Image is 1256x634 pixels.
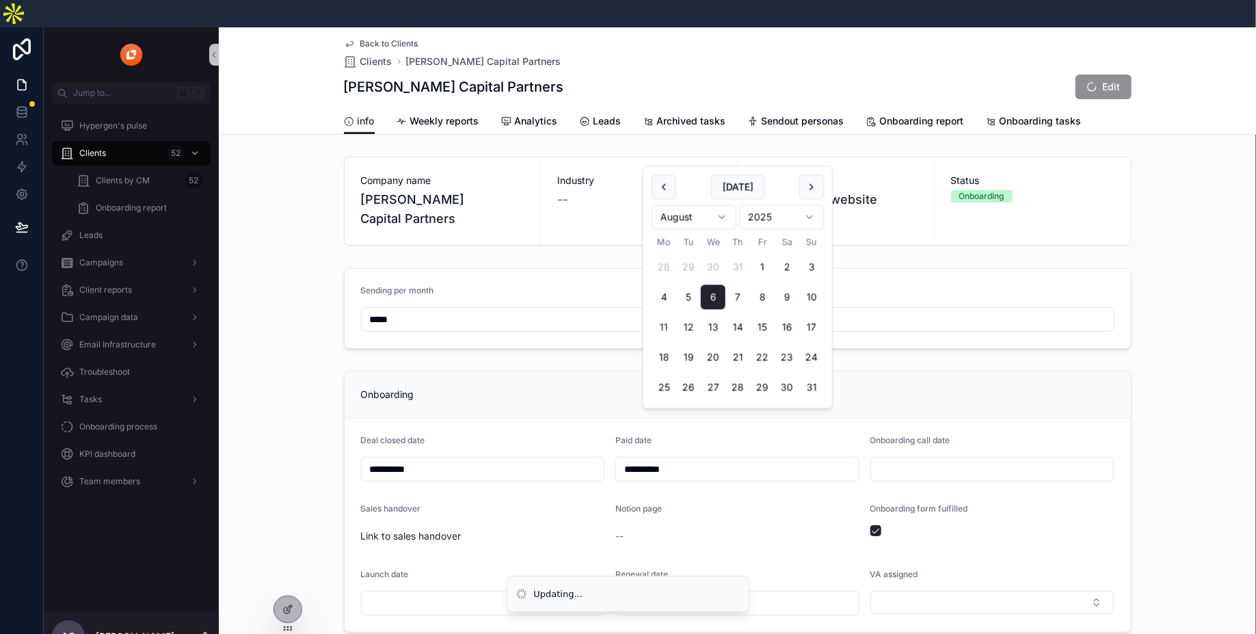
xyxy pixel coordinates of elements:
button: Wednesday, 20 August 2025 [701,345,725,370]
button: Thursday, 21 August 2025 [725,345,750,370]
a: Onboarding tasks [986,109,1082,136]
h1: [PERSON_NAME] Capital Partners [344,77,564,96]
button: Tuesday, 5 August 2025 [676,285,701,310]
button: Today, Monday, 11 August 2025 [652,315,676,340]
span: Back to Clients [360,38,418,49]
th: Thursday [725,235,750,250]
span: Analytics [515,114,558,128]
span: Sendout personas [762,114,844,128]
a: Onboarding report [68,196,211,220]
span: KPI dashboard [79,449,135,460]
a: Sendout personas [748,109,844,136]
span: Onboarding [361,388,414,400]
button: Friday, 22 August 2025 [750,345,775,370]
span: Company name [361,174,524,187]
button: [DATE] [711,175,765,200]
th: Friday [750,235,775,250]
span: Launch date [361,569,409,579]
button: Thursday, 7 August 2025 [725,285,750,310]
th: Wednesday [701,235,725,250]
span: -- [557,190,568,209]
div: Updating... [534,587,583,601]
span: Weekly reports [410,114,479,128]
th: Saturday [775,235,799,250]
a: Clients52 [52,141,211,166]
span: Onboarding report [880,114,964,128]
a: Leads [52,223,211,248]
span: Jump to... [73,88,171,98]
span: Sales handover [361,503,421,514]
button: Saturday, 30 August 2025 [775,375,799,400]
button: Sunday, 17 August 2025 [799,315,824,340]
span: Troubleshoot [79,367,130,378]
button: Sunday, 31 August 2025 [799,375,824,400]
span: Client reports [79,285,132,295]
button: Friday, 8 August 2025 [750,285,775,310]
a: Clients [344,55,392,68]
button: Friday, 1 August 2025 [750,255,775,280]
button: Select Button [870,591,1114,614]
button: Thursday, 31 July 2025 [725,255,750,280]
span: Hypergen's pulse [79,120,147,131]
button: Tuesday, 26 August 2025 [676,375,701,400]
div: scrollable content [44,104,219,512]
th: Monday [652,235,676,250]
button: Sunday, 24 August 2025 [799,345,824,370]
button: Wednesday, 6 August 2025, selected [701,285,725,310]
button: Saturday, 9 August 2025 [775,285,799,310]
button: Sunday, 3 August 2025 [799,255,824,280]
a: Campaigns [52,250,211,275]
span: K [193,88,204,98]
button: Wednesday, 30 July 2025 [701,255,725,280]
span: Clients by CM [96,175,150,186]
span: Email Infrastructure [79,339,156,350]
div: 52 [185,172,202,189]
span: Team members [79,476,140,487]
span: Status [951,174,1114,187]
button: Saturday, 2 August 2025 [775,255,799,280]
button: Monday, 25 August 2025 [652,375,676,400]
span: VA assigned [870,569,918,579]
button: Jump to...K [52,82,211,104]
div: Onboarding [959,190,1004,202]
button: Saturday, 23 August 2025 [775,345,799,370]
span: Leads [593,114,622,128]
a: Clients by CM52 [68,168,211,193]
button: Tuesday, 29 July 2025 [676,255,701,280]
a: Troubleshoot [52,360,211,384]
button: Friday, 29 August 2025 [750,375,775,400]
button: Monday, 4 August 2025 [652,285,676,310]
a: Onboarding process [52,414,211,439]
a: Campaign data [52,305,211,330]
span: info [358,114,375,128]
a: KPI dashboard [52,442,211,466]
span: -- [615,529,624,543]
a: Link to sales handover [361,530,462,542]
button: Monday, 28 July 2025 [652,255,676,280]
button: Thursday, 14 August 2025 [725,315,750,340]
a: Email Infrastructure [52,332,211,357]
span: Onboarding tasks [1000,114,1082,128]
span: Notion page [615,503,662,514]
button: Tuesday, 19 August 2025 [676,345,701,370]
a: Hypergen's pulse [52,114,211,138]
span: Campaign data [79,312,138,323]
span: Clients [79,148,106,159]
span: Paid date [615,435,652,445]
span: Industry [557,174,721,187]
button: Monday, 18 August 2025 [652,345,676,370]
span: Deal closed date [361,435,425,445]
a: Leads [580,109,622,136]
table: August 2025 [652,235,824,400]
th: Sunday [799,235,824,250]
img: App logo [120,44,142,66]
span: Archived tasks [657,114,726,128]
span: Sending per month [361,285,434,295]
span: Tasks [79,394,102,405]
th: Tuesday [676,235,701,250]
a: Team members [52,469,211,494]
a: [PERSON_NAME] Capital Partners [406,55,561,68]
button: Thursday, 28 August 2025 [725,375,750,400]
span: Onboarding process [79,421,157,432]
